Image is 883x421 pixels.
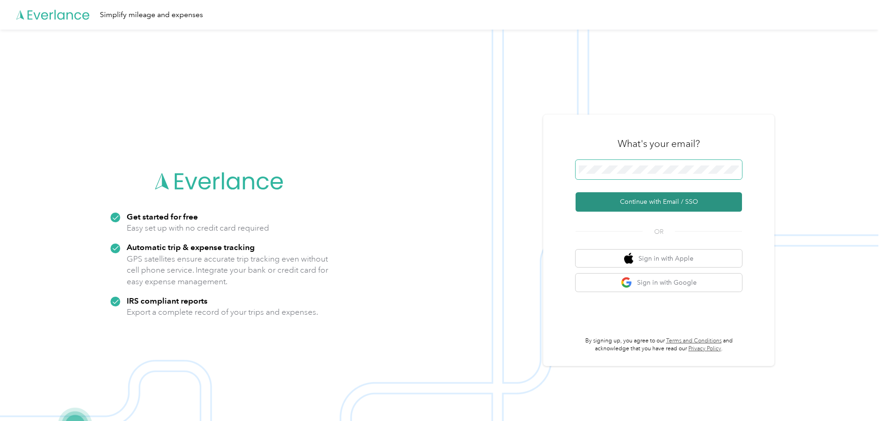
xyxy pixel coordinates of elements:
[576,337,742,353] p: By signing up, you agree to our and acknowledge that you have read our .
[576,274,742,292] button: google logoSign in with Google
[624,253,633,264] img: apple logo
[127,306,318,318] p: Export a complete record of your trips and expenses.
[666,337,722,344] a: Terms and Conditions
[643,227,675,237] span: OR
[127,253,329,287] p: GPS satellites ensure accurate trip tracking even without cell phone service. Integrate your bank...
[127,212,198,221] strong: Get started for free
[576,250,742,268] button: apple logoSign in with Apple
[576,192,742,212] button: Continue with Email / SSO
[618,137,700,150] h3: What's your email?
[127,222,269,234] p: Easy set up with no credit card required
[127,242,255,252] strong: Automatic trip & expense tracking
[127,296,208,305] strong: IRS compliant reports
[100,9,203,21] div: Simplify mileage and expenses
[621,277,632,288] img: google logo
[688,345,721,352] a: Privacy Policy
